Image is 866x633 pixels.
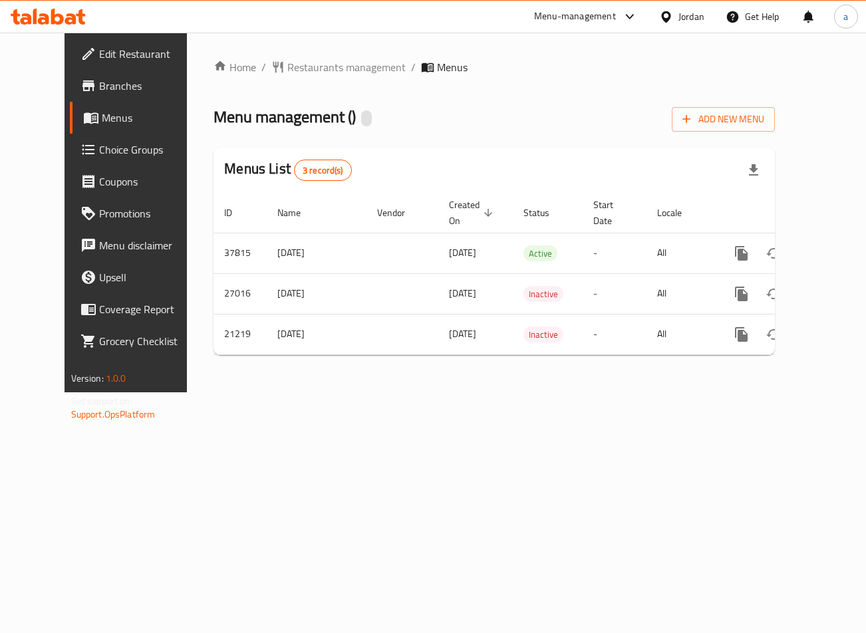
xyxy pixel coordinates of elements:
[295,164,351,177] span: 3 record(s)
[224,205,249,221] span: ID
[523,246,557,261] span: Active
[224,159,351,181] h2: Menus List
[70,261,209,293] a: Upsell
[523,287,563,302] span: Inactive
[277,205,318,221] span: Name
[71,370,104,387] span: Version:
[672,107,775,132] button: Add New Menu
[70,166,209,197] a: Coupons
[70,197,209,229] a: Promotions
[71,392,132,410] span: Get support on:
[70,70,209,102] a: Branches
[593,197,631,229] span: Start Date
[449,325,476,342] span: [DATE]
[523,205,567,221] span: Status
[678,9,704,24] div: Jordan
[583,233,647,273] td: -
[411,59,416,75] li: /
[715,193,864,233] th: Actions
[287,59,406,75] span: Restaurants management
[294,160,352,181] div: Total records count
[583,314,647,354] td: -
[583,273,647,314] td: -
[523,326,563,342] div: Inactive
[534,9,616,25] div: Menu-management
[267,273,366,314] td: [DATE]
[843,9,848,24] span: a
[71,406,156,423] a: Support.OpsPlatform
[70,229,209,261] a: Menu disclaimer
[70,38,209,70] a: Edit Restaurant
[99,46,198,62] span: Edit Restaurant
[99,78,198,94] span: Branches
[214,59,775,75] nav: breadcrumb
[523,327,563,342] span: Inactive
[267,233,366,273] td: [DATE]
[102,110,198,126] span: Menus
[99,333,198,349] span: Grocery Checklist
[647,314,715,354] td: All
[214,59,256,75] a: Home
[70,102,209,134] a: Menus
[70,293,209,325] a: Coverage Report
[261,59,266,75] li: /
[214,102,356,132] span: Menu management ( )
[99,301,198,317] span: Coverage Report
[738,154,770,186] div: Export file
[70,325,209,357] a: Grocery Checklist
[758,318,790,350] button: Change Status
[99,174,198,190] span: Coupons
[647,233,715,273] td: All
[758,237,790,269] button: Change Status
[449,244,476,261] span: [DATE]
[99,205,198,221] span: Promotions
[726,237,758,269] button: more
[449,285,476,302] span: [DATE]
[377,205,422,221] span: Vendor
[106,370,126,387] span: 1.0.0
[267,314,366,354] td: [DATE]
[271,59,406,75] a: Restaurants management
[214,314,267,354] td: 21219
[437,59,468,75] span: Menus
[647,273,715,314] td: All
[726,318,758,350] button: more
[758,278,790,310] button: Change Status
[657,205,699,221] span: Locale
[99,142,198,158] span: Choice Groups
[449,197,497,229] span: Created On
[214,233,267,273] td: 37815
[214,273,267,314] td: 27016
[523,245,557,261] div: Active
[682,111,764,128] span: Add New Menu
[523,286,563,302] div: Inactive
[99,237,198,253] span: Menu disclaimer
[70,134,209,166] a: Choice Groups
[214,193,864,355] table: enhanced table
[726,278,758,310] button: more
[99,269,198,285] span: Upsell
